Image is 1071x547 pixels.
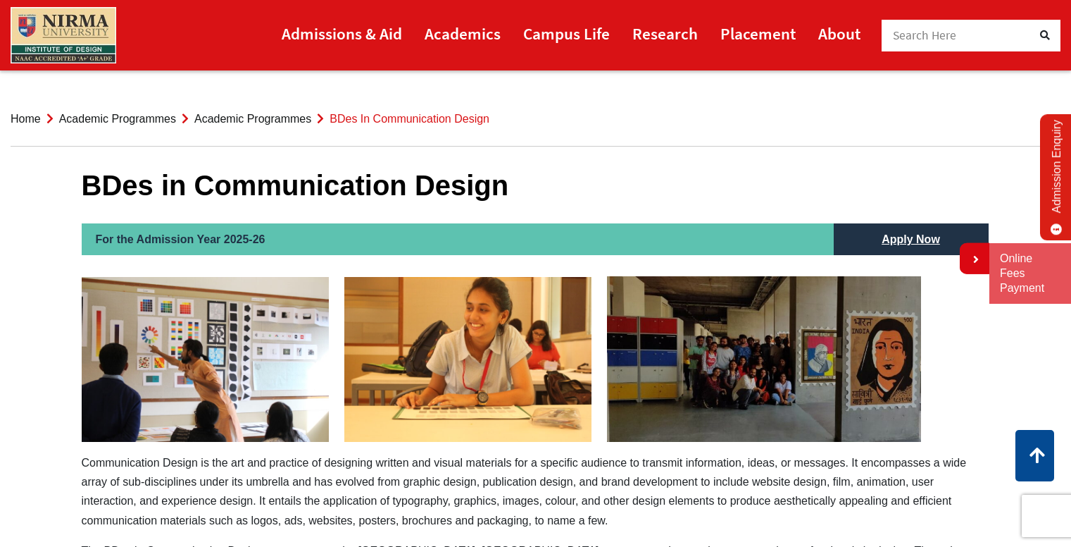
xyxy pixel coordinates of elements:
[344,277,591,442] img: Communication-Design-1-300x200
[11,92,1060,147] nav: breadcrumb
[82,168,990,202] h1: BDes in Communication Design
[59,113,176,125] a: Academic Programmes
[82,277,329,442] img: communication-Design-3-300x200
[523,18,610,49] a: Campus Life
[818,18,860,49] a: About
[82,453,990,530] p: Communication Design is the art and practice of designing written and visual materials for a spec...
[11,113,41,125] a: Home
[282,18,402,49] a: Admissions & Aid
[632,18,698,49] a: Research
[194,113,311,125] a: Academic Programmes
[425,18,501,49] a: Academics
[607,276,921,442] img: communication-Desin-2-300x158
[11,7,116,63] img: main_logo
[1000,252,1060,295] a: Online Fees Payment
[868,223,954,255] a: Apply Now
[82,223,834,255] h2: For the Admission Year 2025-26
[330,113,489,125] span: BDes in Communication Design
[720,18,796,49] a: Placement
[893,27,957,43] span: Search Here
